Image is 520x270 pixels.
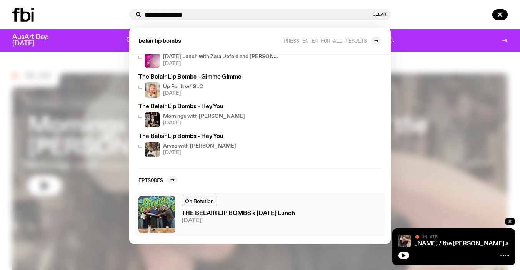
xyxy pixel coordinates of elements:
p: One day. One community. One frequency worth fighting for. Donate to support [DOMAIN_NAME]. [126,37,394,44]
span: [DATE] [163,91,203,96]
span: [DATE] [163,61,280,66]
a: The Belair Lip Bombs - Hey YouSam blankly stares at the camera, brightly lit by a camera flash we... [135,101,283,131]
h3: The Belair Lip Bombs - Hey You [138,104,280,110]
a: The Belair Lip Bombs - Hey YouThe Belair Lips Bombs Live at Rad Festival[DATE] Lunch with Zara Up... [135,41,283,71]
span: On Air [422,234,438,239]
span: [DATE] [163,121,245,126]
h4: Arvos with [PERSON_NAME] [163,144,236,149]
a: Press enter for all results [284,37,382,45]
button: Clear [373,12,386,17]
h3: The Belair Lip Bombs - Gimme Gimme [138,74,280,80]
h3: THE BELAIR LIP BOMBS x [DATE] Lunch [182,211,295,216]
a: The Belair Lip Bombs - Hey YouArvos with [PERSON_NAME][DATE] [135,131,283,160]
span: Press enter for all results [284,38,367,44]
h4: Up For It w/ SLC [163,84,203,89]
img: baby slc [145,82,160,98]
a: The Belair Lip Bombs - Gimme Gimmebaby slcUp For It w/ SLC[DATE] [135,71,283,101]
span: [DATE] [163,150,236,155]
span: belair lip bombs [138,39,181,44]
h3: AusArt Day: [DATE] [12,34,62,47]
img: Jim in the studio with their hand on their forehead. [398,235,411,247]
a: Episodes [138,176,178,184]
h4: [DATE] Lunch with Zara Upfold and [PERSON_NAME] // Reunions and FBi Festivals [163,54,280,59]
img: Sam blankly stares at the camera, brightly lit by a camera flash wearing a hat collared shirt and... [145,112,160,127]
h4: Mornings with [PERSON_NAME] [163,114,245,119]
span: [DATE] [182,218,295,224]
img: The Belair Lips Bombs Live at Rad Festival [145,53,160,68]
h2: Episodes [138,177,163,183]
h3: The Belair Lip Bombs - Hey You [138,134,280,139]
a: On RotationTHE BELAIR LIP BOMBS x [DATE] Lunch[DATE] [135,193,385,236]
